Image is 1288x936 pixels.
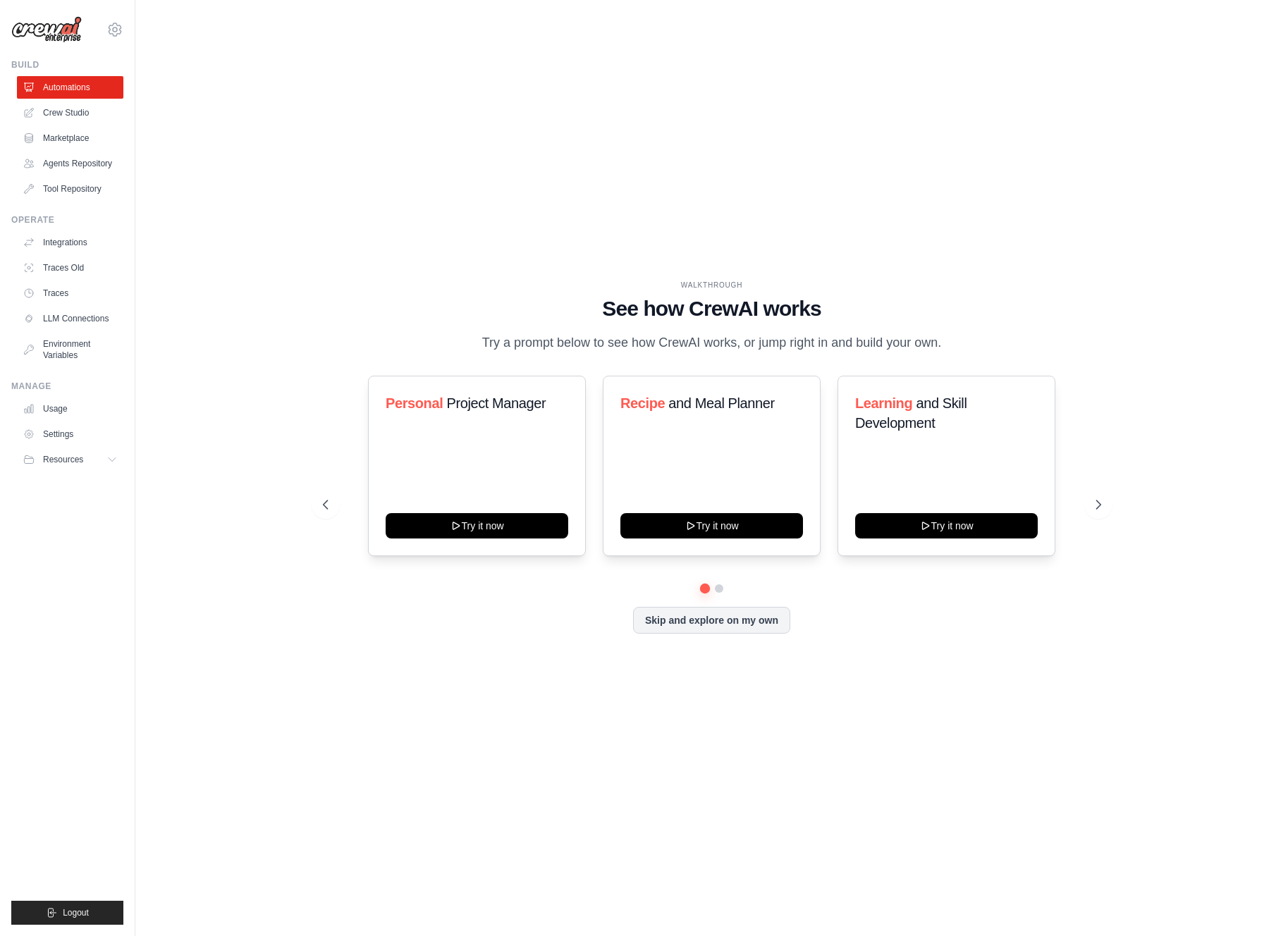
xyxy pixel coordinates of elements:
span: Learning [855,395,912,411]
a: Automations [17,76,123,99]
span: Recipe [620,395,665,411]
button: Skip and explore on my own [633,607,790,634]
a: Agents Repository [17,152,123,175]
a: Usage [17,398,123,420]
img: Logo [11,16,82,43]
span: Resources [43,454,83,465]
a: LLM Connections [17,307,123,330]
a: Crew Studio [17,101,123,124]
a: Environment Variables [17,333,123,367]
button: Resources [17,448,123,471]
p: Try a prompt below to see how CrewAI works, or jump right in and build your own. [475,333,949,353]
button: Logout [11,901,123,925]
div: WALKTHROUGH [323,280,1101,290]
h1: See how CrewAI works [323,296,1101,321]
span: Personal [386,395,443,411]
a: Tool Repository [17,178,123,200]
div: Manage [11,381,123,392]
a: Traces [17,282,123,304]
a: Integrations [17,231,123,254]
a: Traces Old [17,257,123,279]
span: Project Manager [446,395,546,411]
span: Logout [63,907,89,918]
button: Try it now [855,513,1038,538]
button: Try it now [386,513,568,538]
div: Operate [11,214,123,226]
a: Settings [17,423,123,445]
span: and Meal Planner [668,395,774,411]
div: Build [11,59,123,70]
button: Try it now [620,513,803,538]
a: Marketplace [17,127,123,149]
